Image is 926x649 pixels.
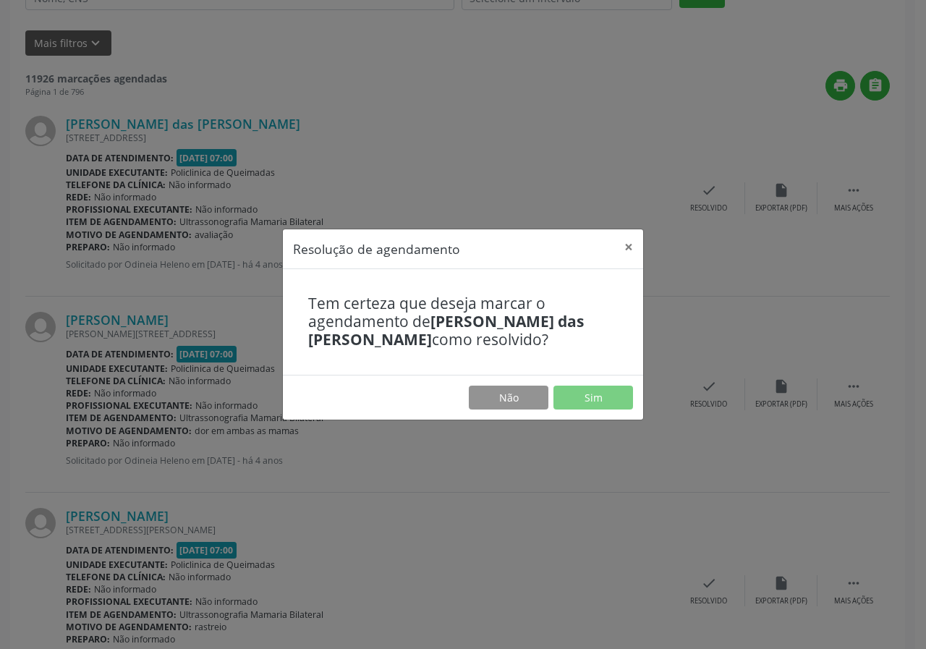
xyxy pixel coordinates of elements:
h4: Tem certeza que deseja marcar o agendamento de como resolvido? [308,294,618,349]
button: Close [614,229,643,265]
button: Não [469,386,548,410]
button: Sim [553,386,633,410]
b: [PERSON_NAME] das [PERSON_NAME] [308,311,584,349]
h5: Resolução de agendamento [293,239,460,258]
